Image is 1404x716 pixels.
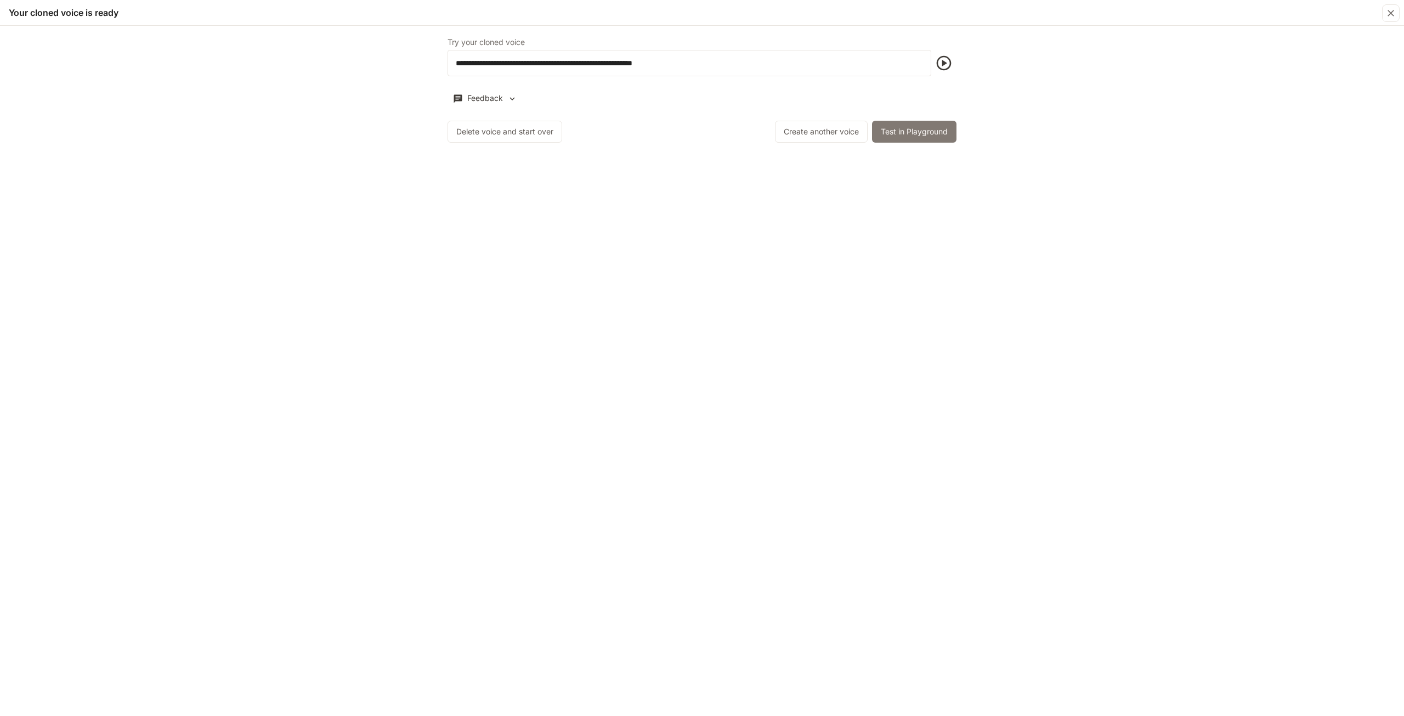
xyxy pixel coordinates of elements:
[448,89,522,108] button: Feedback
[872,121,956,143] button: Test in Playground
[448,121,562,143] button: Delete voice and start over
[9,7,118,19] h5: Your cloned voice is ready
[448,38,525,46] p: Try your cloned voice
[775,121,868,143] button: Create another voice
